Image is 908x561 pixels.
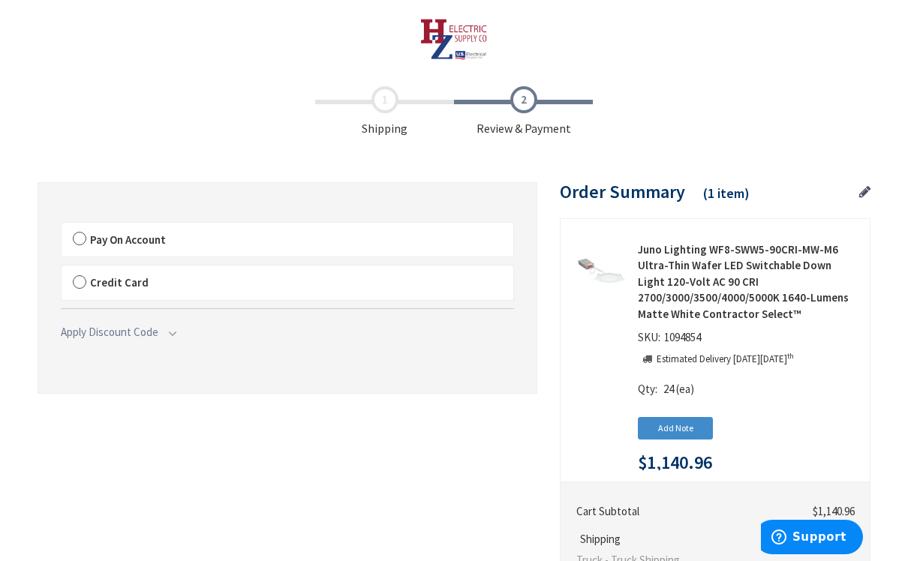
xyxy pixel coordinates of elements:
[787,351,794,361] sup: th
[560,180,685,203] span: Order Summary
[420,19,489,60] img: HZ Electric Supply
[61,325,158,339] span: Apply Discount Code
[638,453,712,472] span: $1,140.96
[576,532,624,546] span: Shipping
[573,497,788,525] th: Cart Subtotal
[638,382,655,396] span: Qty
[638,241,858,322] strong: Juno Lighting WF8-SWW5-90CRI-MW-M6 Ultra-Thin Wafer LED Switchable Down Light 120-Volt AC 90 CRI ...
[813,504,855,518] span: $1,140.96
[657,352,794,367] p: Estimated Delivery [DATE][DATE]
[663,382,674,396] span: 24
[90,232,166,247] span: Pay On Account
[315,86,454,137] span: Shipping
[676,382,694,396] span: (ea)
[454,86,593,137] span: Review & Payment
[638,329,705,350] div: SKU:
[578,247,624,294] img: Juno Lighting WF8-SWW5-90CRI-MW-M6 Ultra-Thin Wafer LED Switchable Down Light 120-Volt AC 90 CRI ...
[761,520,863,557] iframe: Opens a widget where you can find more information
[660,330,705,344] span: 1094854
[90,275,149,289] span: Credit Card
[703,184,750,202] span: (1 item)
